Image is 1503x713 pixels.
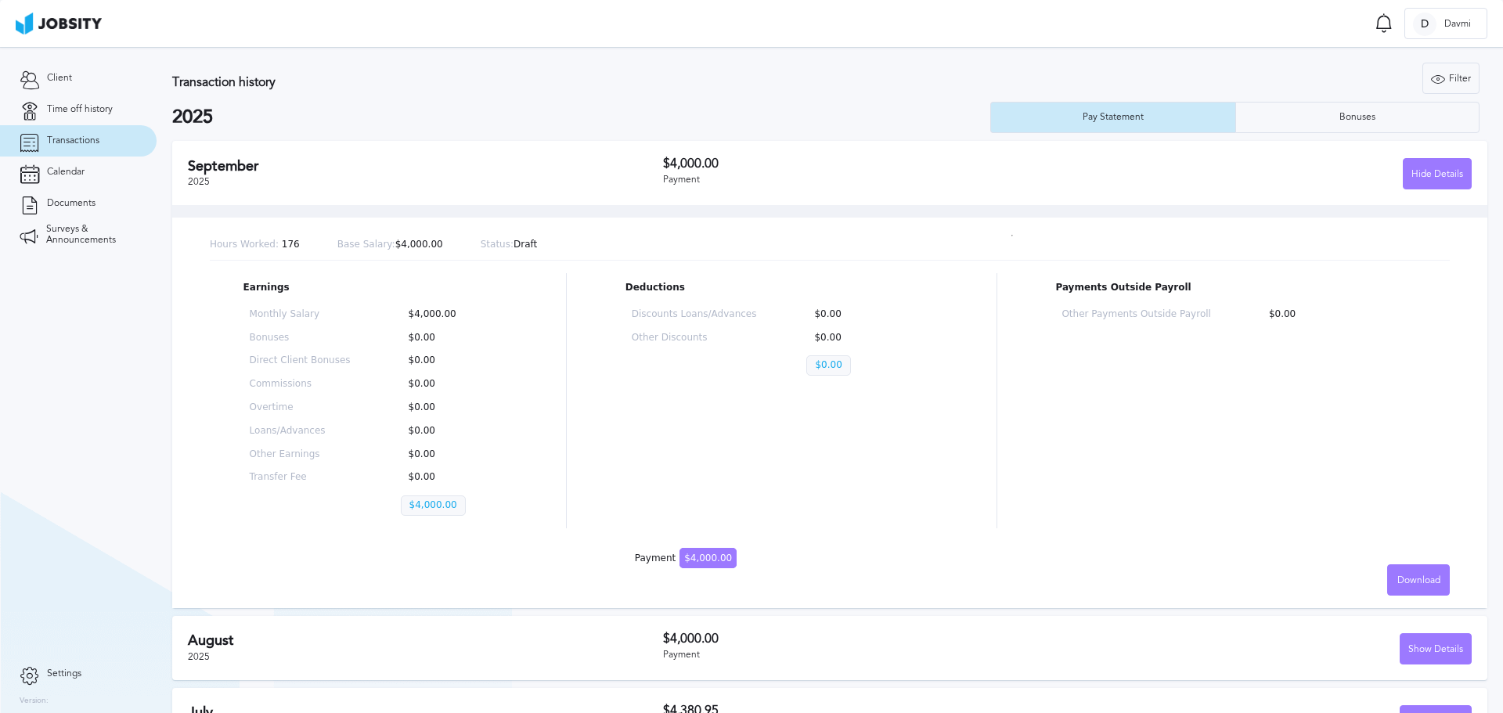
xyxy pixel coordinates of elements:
[1061,309,1210,320] p: Other Payments Outside Payroll
[47,104,113,115] span: Time off history
[401,472,502,483] p: $0.00
[1400,633,1472,664] button: Show Details
[250,449,351,460] p: Other Earnings
[1397,575,1440,586] span: Download
[663,650,1068,661] div: Payment
[1261,309,1410,320] p: $0.00
[188,632,663,649] h2: August
[401,402,502,413] p: $0.00
[806,333,932,344] p: $0.00
[635,553,737,564] div: Payment
[1235,102,1480,133] button: Bonuses
[401,333,502,344] p: $0.00
[47,167,85,178] span: Calendar
[625,283,938,293] p: Deductions
[250,333,351,344] p: Bonuses
[16,13,102,34] img: ab4bad089aa723f57921c736e9817d99.png
[47,135,99,146] span: Transactions
[250,355,351,366] p: Direct Client Bonuses
[47,668,81,679] span: Settings
[210,239,279,250] span: Hours Worked:
[401,426,502,437] p: $0.00
[250,309,351,320] p: Monthly Salary
[1387,564,1450,596] button: Download
[1404,159,1471,190] div: Hide Details
[990,102,1235,133] button: Pay Statement
[632,333,757,344] p: Other Discounts
[1404,8,1487,39] button: DDavmi
[250,402,351,413] p: Overtime
[243,283,508,293] p: Earnings
[47,198,96,209] span: Documents
[1413,13,1436,36] div: D
[1423,63,1479,95] div: Filter
[250,426,351,437] p: Loans/Advances
[250,379,351,390] p: Commissions
[1403,158,1472,189] button: Hide Details
[188,158,663,175] h2: September
[188,651,210,662] span: 2025
[481,239,514,250] span: Status:
[337,239,395,250] span: Base Salary:
[1055,283,1416,293] p: Payments Outside Payroll
[806,355,850,376] p: $0.00
[210,239,300,250] p: 176
[401,449,502,460] p: $0.00
[1400,634,1471,665] div: Show Details
[401,309,502,320] p: $4,000.00
[47,73,72,84] span: Client
[401,495,466,516] p: $4,000.00
[337,239,443,250] p: $4,000.00
[1422,63,1480,94] button: Filter
[806,309,932,320] p: $0.00
[1332,112,1383,123] div: Bonuses
[1075,112,1152,123] div: Pay Statement
[188,176,210,187] span: 2025
[632,309,757,320] p: Discounts Loans/Advances
[46,224,137,246] span: Surveys & Announcements
[172,75,888,89] h3: Transaction history
[663,175,1068,185] div: Payment
[663,157,1068,171] h3: $4,000.00
[1436,19,1479,30] span: Davmi
[481,239,538,250] p: Draft
[172,106,990,128] h2: 2025
[679,548,737,568] span: $4,000.00
[401,355,502,366] p: $0.00
[663,632,1068,646] h3: $4,000.00
[20,697,49,706] label: Version:
[401,379,502,390] p: $0.00
[250,472,351,483] p: Transfer Fee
